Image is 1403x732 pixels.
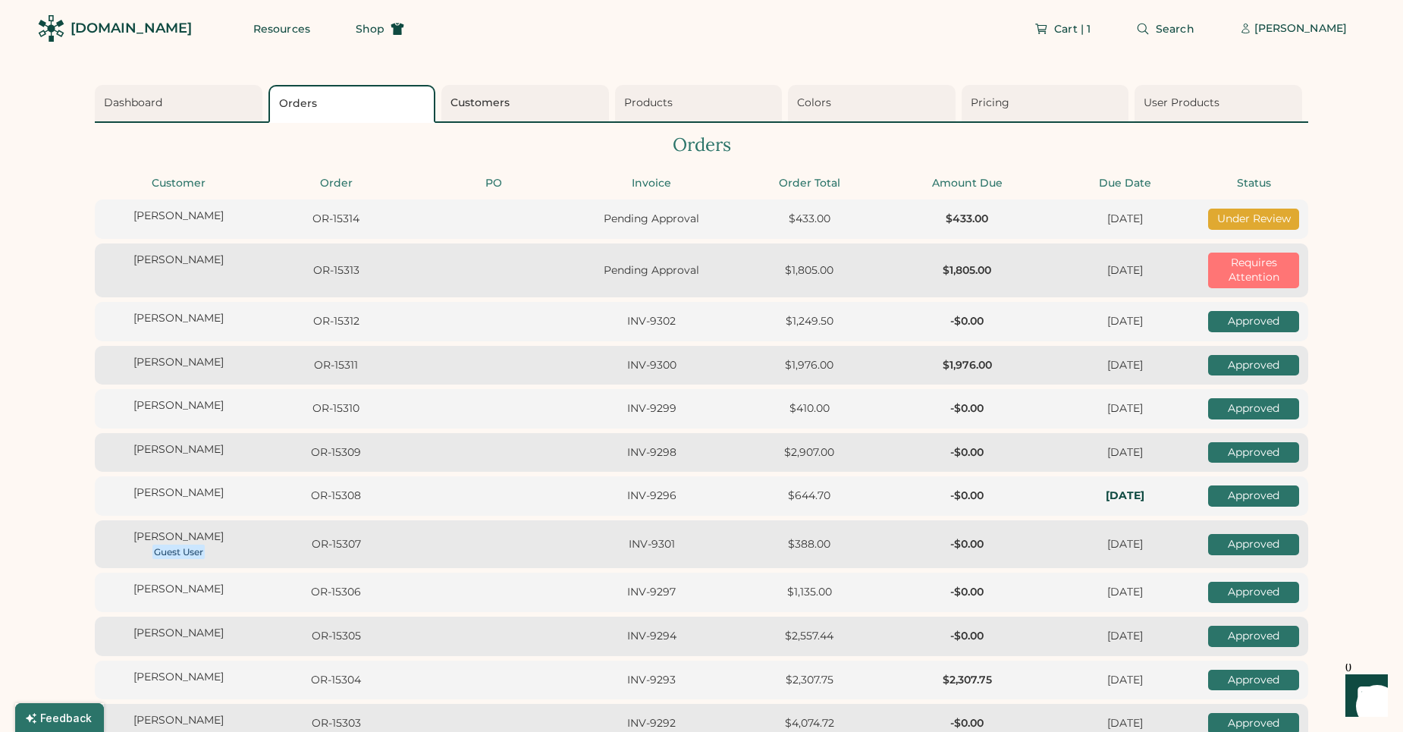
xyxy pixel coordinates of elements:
div: Approved [1208,534,1299,555]
div: Requires Attention [1208,253,1299,288]
div: OR-15314 [262,212,410,227]
div: OR-15312 [262,314,410,329]
div: [PERSON_NAME] [104,626,253,641]
div: [DATE] [1050,358,1199,373]
div: User Products [1144,96,1298,111]
div: Pending Approval [577,263,726,278]
div: OR-15308 [262,489,410,504]
div: INV-9297 [577,585,726,600]
div: $1,805.00 [893,263,1041,278]
div: Colors [797,96,951,111]
span: Cart | 1 [1054,24,1091,34]
div: $1,249.50 [735,314,884,329]
div: OR-15305 [262,629,410,644]
div: INV-9294 [577,629,726,644]
div: Approved [1208,582,1299,603]
div: Pending Approval [577,212,726,227]
div: [PERSON_NAME] [104,670,253,685]
div: $1,805.00 [735,263,884,278]
div: $1,976.00 [735,358,884,373]
div: INV-9296 [577,489,726,504]
div: Order [262,176,410,191]
div: Order Total [735,176,884,191]
div: $1,135.00 [735,585,884,600]
div: OR-15306 [262,585,410,600]
div: Customer [104,176,253,191]
div: [PERSON_NAME] [104,442,253,457]
div: [PERSON_NAME] [104,311,253,326]
div: INV-9292 [577,716,726,731]
div: Orders [279,96,430,112]
span: Search [1156,24,1194,34]
div: Approved [1208,311,1299,332]
div: [DOMAIN_NAME] [71,19,192,38]
div: INV-9301 [577,537,726,552]
div: Approved [1208,485,1299,507]
div: Approved [1208,398,1299,419]
div: -$0.00 [893,445,1041,460]
div: $4,074.72 [735,716,884,731]
div: $644.70 [735,489,884,504]
div: OR-15311 [262,358,410,373]
div: [DATE] [1050,263,1199,278]
div: Approved [1208,670,1299,691]
div: -$0.00 [893,401,1041,416]
div: INV-9298 [577,445,726,460]
div: -$0.00 [893,537,1041,552]
div: Guest User [154,546,203,558]
div: [DATE] [1050,537,1199,552]
button: Resources [235,14,328,44]
div: Due Date [1050,176,1199,191]
div: [PERSON_NAME] [104,209,253,224]
div: [PERSON_NAME] [104,253,253,268]
div: $2,557.44 [735,629,884,644]
div: Approved [1208,355,1299,376]
div: $388.00 [735,537,884,552]
div: [PERSON_NAME] [104,713,253,728]
div: [DATE] [1050,716,1199,731]
div: $2,307.75 [735,673,884,688]
div: $433.00 [735,212,884,227]
div: [DATE] [1050,314,1199,329]
button: Cart | 1 [1016,14,1109,44]
div: Status [1208,176,1299,191]
div: [PERSON_NAME] [1254,21,1347,36]
div: Amount Due [893,176,1041,191]
div: OR-15307 [262,537,410,552]
div: OR-15309 [262,445,410,460]
div: Approved [1208,442,1299,463]
div: [DATE] [1050,212,1199,227]
div: INV-9299 [577,401,726,416]
div: [DATE] [1050,445,1199,460]
div: INV-9300 [577,358,726,373]
div: INV-9293 [577,673,726,688]
div: [DATE] [1050,585,1199,600]
div: -$0.00 [893,716,1041,731]
div: OR-15310 [262,401,410,416]
div: -$0.00 [893,585,1041,600]
div: -$0.00 [893,629,1041,644]
div: [PERSON_NAME] [104,582,253,597]
button: Search [1118,14,1213,44]
div: [PERSON_NAME] [104,529,253,545]
div: [DATE] [1050,629,1199,644]
div: Pricing [971,96,1125,111]
div: INV-9302 [577,314,726,329]
div: [PERSON_NAME] [104,485,253,501]
div: OR-15304 [262,673,410,688]
iframe: Front Chat [1331,664,1396,729]
div: Invoice [577,176,726,191]
div: $2,907.00 [735,445,884,460]
div: In-Hands: Mon, Sep 29, 2025 [1050,489,1199,504]
div: PO [419,176,568,191]
div: Approved [1208,626,1299,647]
div: $410.00 [735,401,884,416]
div: [PERSON_NAME] [104,398,253,413]
div: [PERSON_NAME] [104,355,253,370]
div: $2,307.75 [893,673,1041,688]
div: -$0.00 [893,314,1041,329]
div: OR-15303 [262,716,410,731]
div: OR-15313 [262,263,410,278]
div: [DATE] [1050,401,1199,416]
span: Shop [356,24,384,34]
